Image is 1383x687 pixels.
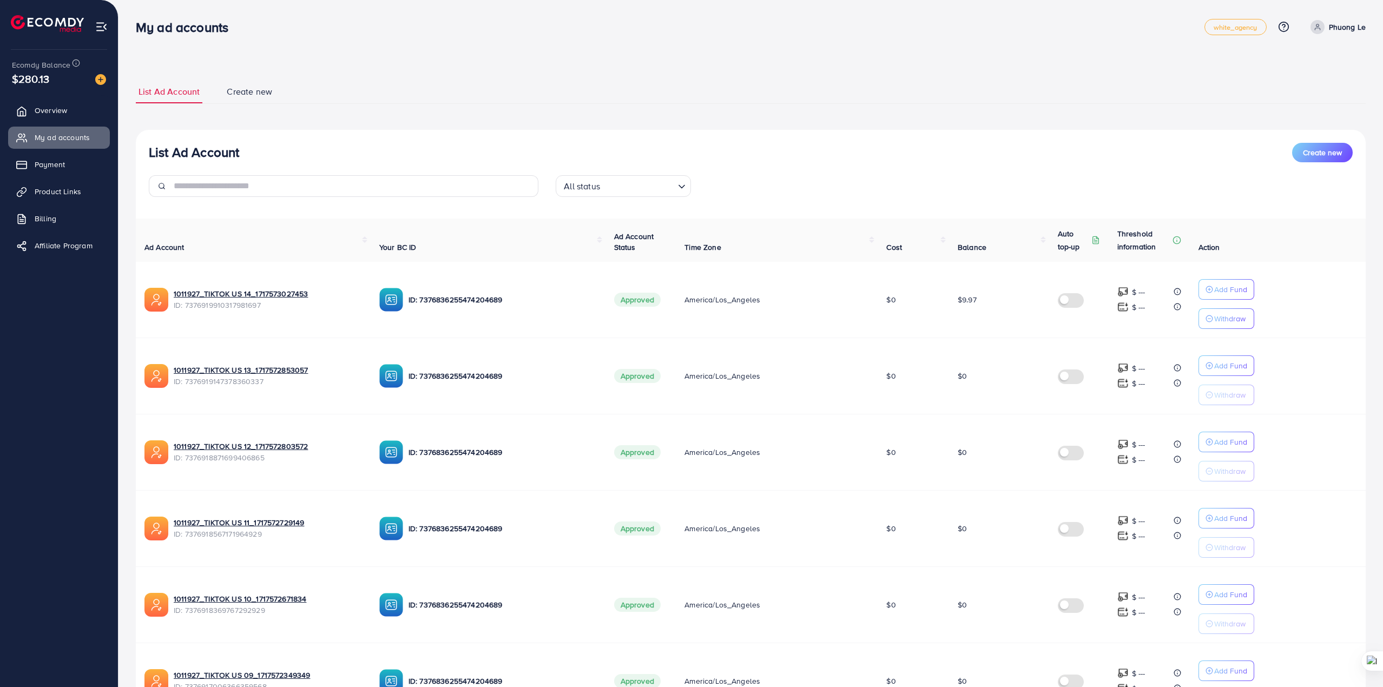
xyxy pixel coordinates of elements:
[1132,530,1145,543] p: $ ---
[409,369,597,382] p: ID: 7376836255474204689
[174,441,362,463] div: <span class='underline'>1011927_TIKTOK US 12_1717572803572</span></br>7376918871699406865
[1214,617,1246,630] p: Withdraw
[1117,439,1129,450] img: top-up amount
[12,60,70,70] span: Ecomdy Balance
[1117,668,1129,679] img: top-up amount
[958,599,967,610] span: $0
[174,517,362,539] div: <span class='underline'>1011927_TIKTOK US 11_1717572729149</span></br>7376918567171964929
[556,175,691,197] div: Search for option
[144,440,168,464] img: ic-ads-acc.e4c84228.svg
[958,523,967,534] span: $0
[1292,143,1353,162] button: Create new
[958,447,967,458] span: $0
[1214,435,1247,448] p: Add Fund
[1198,385,1254,405] button: Withdraw
[95,74,106,85] img: image
[35,159,65,170] span: Payment
[149,144,239,160] h3: List Ad Account
[174,593,362,616] div: <span class='underline'>1011927_TIKTOK US 10_1717572671834</span></br>7376918369767292929
[603,176,674,194] input: Search for option
[174,365,362,387] div: <span class='underline'>1011927_TIKTOK US 13_1717572853057</span></br>7376919147378360337
[1214,588,1247,601] p: Add Fund
[1214,664,1247,677] p: Add Fund
[35,132,90,143] span: My ad accounts
[1117,591,1129,603] img: top-up amount
[8,154,110,175] a: Payment
[1198,355,1254,376] button: Add Fund
[1132,301,1145,314] p: $ ---
[227,85,272,98] span: Create new
[684,447,760,458] span: America/Los_Angeles
[1132,514,1145,527] p: $ ---
[886,447,895,458] span: $0
[1198,242,1220,253] span: Action
[1214,24,1257,31] span: white_agency
[8,100,110,121] a: Overview
[886,599,895,610] span: $0
[1303,147,1342,158] span: Create new
[1214,465,1246,478] p: Withdraw
[174,300,362,311] span: ID: 7376919910317981697
[409,293,597,306] p: ID: 7376836255474204689
[1329,21,1366,34] p: Phuong Le
[409,522,597,535] p: ID: 7376836255474204689
[1214,541,1246,554] p: Withdraw
[139,85,200,98] span: List Ad Account
[1198,613,1254,634] button: Withdraw
[174,517,362,528] a: 1011927_TIKTOK US 11_1717572729149
[12,71,49,87] span: $280.13
[886,371,895,381] span: $0
[379,517,403,540] img: ic-ba-acc.ded83a64.svg
[1198,660,1254,681] button: Add Fund
[1132,362,1145,375] p: $ ---
[1132,591,1145,604] p: $ ---
[1117,227,1170,253] p: Threshold information
[1132,377,1145,390] p: $ ---
[1198,308,1254,329] button: Withdraw
[614,231,654,253] span: Ad Account Status
[1132,667,1145,680] p: $ ---
[958,676,967,686] span: $0
[1117,362,1129,374] img: top-up amount
[379,440,403,464] img: ic-ba-acc.ded83a64.svg
[1337,638,1375,679] iframe: Chat
[174,605,362,616] span: ID: 7376918369767292929
[1132,606,1145,619] p: $ ---
[174,529,362,539] span: ID: 7376918567171964929
[958,242,986,253] span: Balance
[35,240,93,251] span: Affiliate Program
[144,517,168,540] img: ic-ads-acc.e4c84228.svg
[174,288,362,311] div: <span class='underline'>1011927_TIKTOK US 14_1717573027453</span></br>7376919910317981697
[614,293,661,307] span: Approved
[886,242,902,253] span: Cost
[35,213,56,224] span: Billing
[379,593,403,617] img: ic-ba-acc.ded83a64.svg
[35,105,67,116] span: Overview
[174,365,362,375] a: 1011927_TIKTOK US 13_1717572853057
[379,242,417,253] span: Your BC ID
[8,127,110,148] a: My ad accounts
[1214,388,1246,401] p: Withdraw
[1198,508,1254,529] button: Add Fund
[1306,20,1366,34] a: Phuong Le
[174,441,362,452] a: 1011927_TIKTOK US 12_1717572803572
[1117,530,1129,541] img: top-up amount
[1117,606,1129,618] img: top-up amount
[144,593,168,617] img: ic-ads-acc.e4c84228.svg
[174,593,362,604] a: 1011927_TIKTOK US 10_1717572671834
[562,179,602,194] span: All status
[1117,286,1129,298] img: top-up amount
[886,294,895,305] span: $0
[614,598,661,612] span: Approved
[1204,19,1267,35] a: white_agency
[174,670,362,681] a: 1011927_TIKTOK US 09_1717572349349
[144,242,185,253] span: Ad Account
[886,523,895,534] span: $0
[1198,584,1254,605] button: Add Fund
[1214,359,1247,372] p: Add Fund
[1117,515,1129,526] img: top-up amount
[8,208,110,229] a: Billing
[11,15,84,32] img: logo
[136,19,237,35] h3: My ad accounts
